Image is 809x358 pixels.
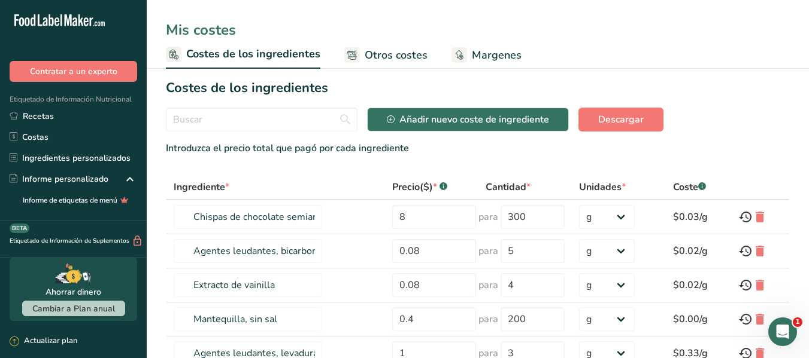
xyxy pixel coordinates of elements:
[579,180,626,194] div: Unidades
[10,8,230,56] div: INNOVA dice…
[666,234,732,268] td: $0.02/g
[58,15,159,27] p: Activo en los últimos 15m
[166,141,790,155] div: Introduzca el precio total que pagó por cada ingrediente
[19,63,187,157] div: Nuestro software ya está actualizado para cumplir con las regulaciones más recientes de etiquetad...
[472,47,522,63] span: Margenes
[478,278,498,292] span: para
[53,192,220,239] div: habrá alguna manera de añadir la informacion nutrimiental por "porción" dentro de la misma tabla ...
[367,108,569,131] button: Añadir nuevo coste de ingrediente
[58,6,136,15] h1: [PERSON_NAME]
[486,180,531,194] div: Cantidad
[452,42,522,69] a: Margenes
[166,108,357,131] input: Buscar
[22,301,125,316] button: Cambiar a Plan anual
[19,267,28,276] button: Selector de emoji
[10,335,77,347] div: Actualizar plan
[10,185,230,247] div: INNOVA dice…
[166,78,328,98] h2: Costes de los ingredientes
[365,47,428,63] span: Otros costes
[10,61,137,82] button: Contratar a un experto
[666,302,732,336] td: $0.00/g
[57,267,66,276] button: Adjuntar un archivo
[32,303,115,314] span: Cambiar a Plan anual
[10,56,230,185] div: Rana dice…
[666,268,732,302] td: $0.02/g
[19,122,165,143] b: Desglose Nutricional
[10,224,29,233] div: BETA
[392,180,447,194] div: Precio($)
[19,166,119,173] div: [PERSON_NAME] • Hace 2d
[666,200,732,234] td: $0.03/g
[8,5,31,27] button: go back
[46,286,101,298] div: Ahorrar dinero
[793,317,802,327] span: 1
[768,317,797,346] iframe: Intercom live chat
[478,312,498,326] span: para
[478,210,498,224] span: para
[10,56,196,164] div: Nuestro software ya está actualizado para cumplir con las regulaciones más recientes de etiquetad...
[387,112,549,127] div: Añadir nuevo coste de ingrediente
[166,41,320,69] a: Costes de los ingredientes
[673,180,706,194] div: Coste
[186,46,320,62] span: Costes de los ingredientes
[43,185,230,246] div: habrá alguna manera de añadir la informacion nutrimiental por "porción" dentro de la misma tabla ...
[578,108,663,131] button: Descargar
[598,112,644,127] span: Descargar
[174,180,229,194] div: Ingrediente
[209,5,232,27] button: Inicio
[147,19,809,41] div: Mis costes
[10,241,229,262] textarea: Escribe un mensaje...
[205,262,225,281] button: Enviar un mensaje…
[38,267,47,276] button: Selector de gif
[478,244,498,258] span: para
[34,7,53,26] img: Profile image for Rana
[344,42,428,69] a: Otros costes
[10,173,108,185] div: Informe personalizado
